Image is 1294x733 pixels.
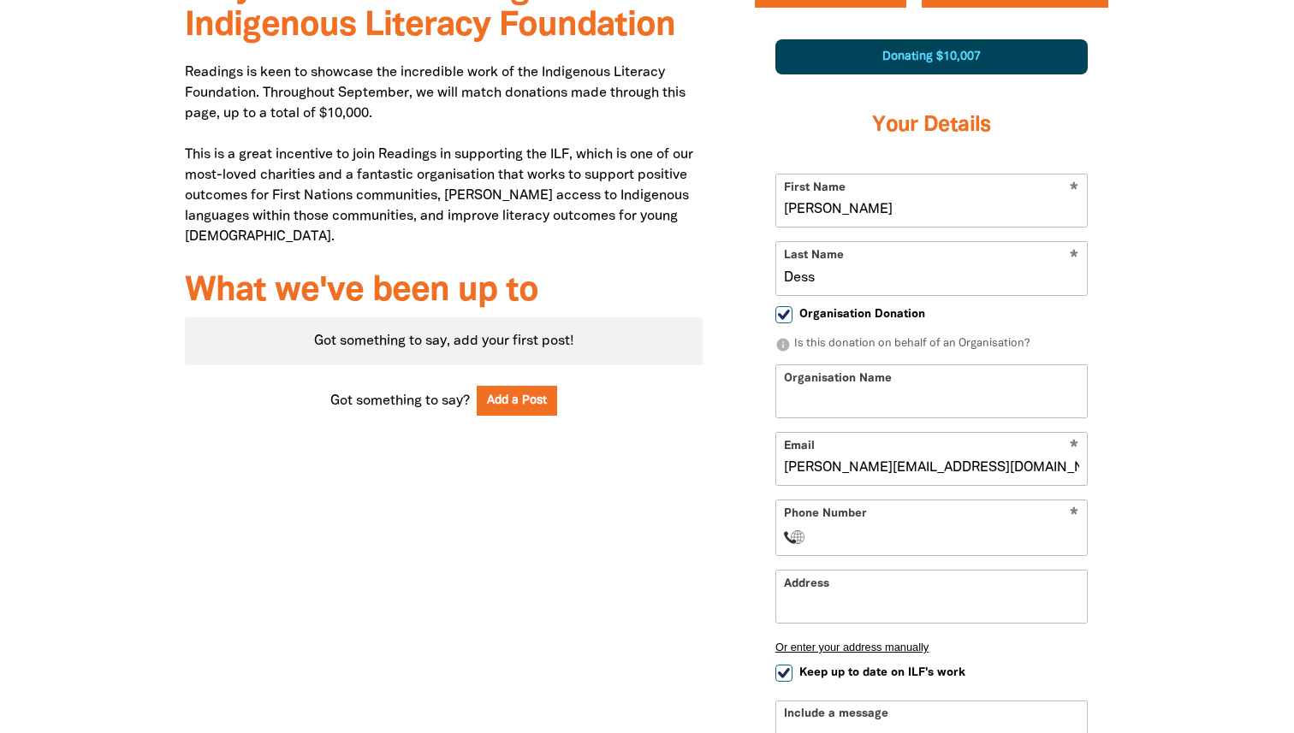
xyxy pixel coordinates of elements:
[799,665,965,681] span: Keep up to date on ILF's work
[799,306,925,322] span: Organisation Donation
[775,336,1088,353] p: Is this donation on behalf of an Organisation?
[775,665,792,682] input: Keep up to date on ILF's work
[477,386,557,416] button: Add a Post
[330,391,470,411] span: Got something to say?
[775,641,1088,653] button: Or enter your address manually
[185,62,703,247] p: Readings is keen to showcase the incredible work of the Indigenous Literacy Foundation. Throughou...
[185,317,703,365] div: Paginated content
[185,317,703,365] div: Got something to say, add your first post!
[775,39,1088,74] div: Donating $10,007
[775,337,791,352] i: info
[775,306,792,323] input: Organisation Donation
[1070,507,1078,523] i: Required
[185,273,703,310] h3: What we've been up to
[775,92,1088,160] h3: Your Details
